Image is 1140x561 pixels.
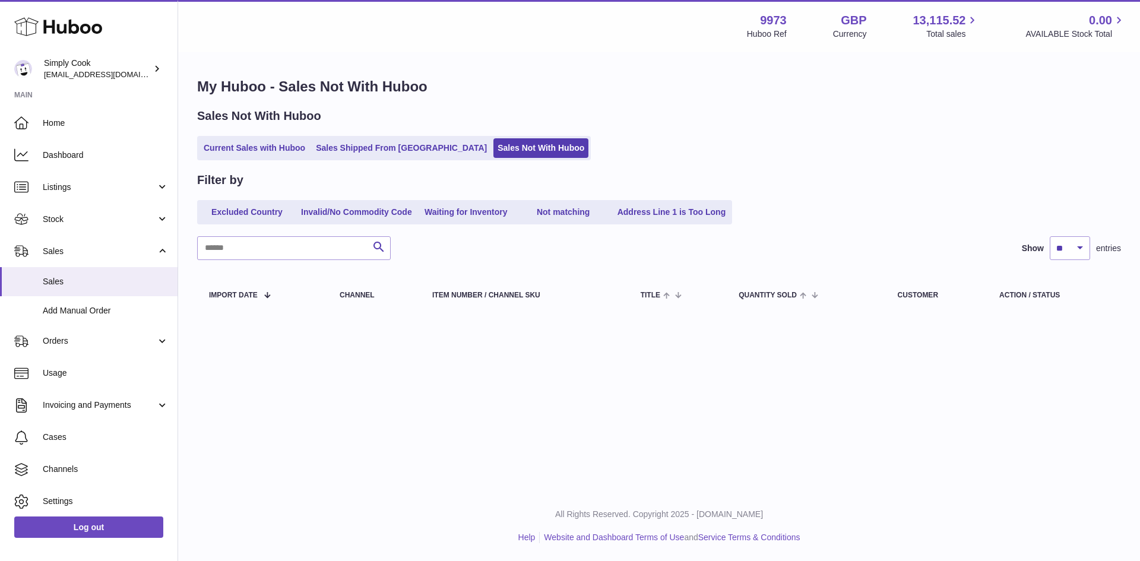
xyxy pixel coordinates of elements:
h2: Sales Not With Huboo [197,108,321,124]
span: AVAILABLE Stock Total [1025,28,1126,40]
span: Settings [43,496,169,507]
a: Excluded Country [199,202,294,222]
span: Total sales [926,28,979,40]
span: entries [1096,243,1121,254]
a: 0.00 AVAILABLE Stock Total [1025,12,1126,40]
div: Action / Status [999,291,1109,299]
a: Sales Not With Huboo [493,138,588,158]
strong: GBP [841,12,866,28]
div: Currency [833,28,867,40]
span: Stock [43,214,156,225]
a: Address Line 1 is Too Long [613,202,730,222]
span: Sales [43,276,169,287]
img: internalAdmin-9973@internal.huboo.com [14,60,32,78]
span: Orders [43,335,156,347]
div: Huboo Ref [747,28,787,40]
span: Sales [43,246,156,257]
a: Not matching [516,202,611,222]
span: Cases [43,432,169,443]
a: Help [518,533,536,542]
label: Show [1022,243,1044,254]
div: Customer [898,291,976,299]
span: 13,115.52 [913,12,965,28]
strong: 9973 [760,12,787,28]
div: Channel [340,291,408,299]
span: Import date [209,291,258,299]
a: Invalid/No Commodity Code [297,202,416,222]
span: Quantity Sold [739,291,797,299]
a: Waiting for Inventory [419,202,514,222]
span: Invoicing and Payments [43,400,156,411]
li: and [540,532,800,543]
span: Add Manual Order [43,305,169,316]
div: Item Number / Channel SKU [432,291,617,299]
a: Sales Shipped From [GEOGRAPHIC_DATA] [312,138,491,158]
p: All Rights Reserved. Copyright 2025 - [DOMAIN_NAME] [188,509,1130,520]
span: [EMAIL_ADDRESS][DOMAIN_NAME] [44,69,175,79]
span: Channels [43,464,169,475]
a: Log out [14,516,163,538]
span: Home [43,118,169,129]
span: Title [641,291,660,299]
span: Usage [43,367,169,379]
span: 0.00 [1089,12,1112,28]
a: 13,115.52 Total sales [913,12,979,40]
a: Website and Dashboard Terms of Use [544,533,684,542]
a: Service Terms & Conditions [698,533,800,542]
span: Listings [43,182,156,193]
h2: Filter by [197,172,243,188]
a: Current Sales with Huboo [199,138,309,158]
span: Dashboard [43,150,169,161]
div: Simply Cook [44,58,151,80]
h1: My Huboo - Sales Not With Huboo [197,77,1121,96]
